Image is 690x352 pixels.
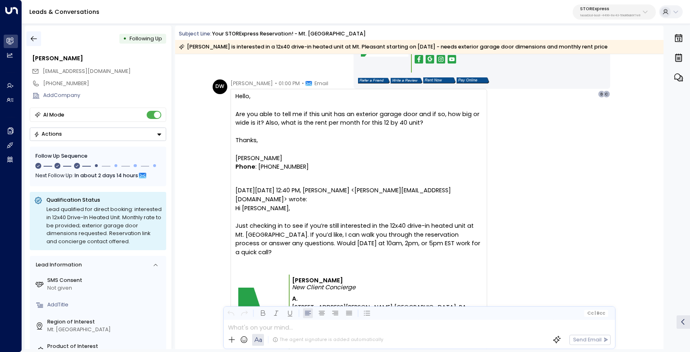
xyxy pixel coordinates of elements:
div: The agent signature is added automatically [272,337,383,343]
div: [PHONE_NUMBER] [43,80,166,88]
img: storexpress_rent.png [423,77,456,84]
button: Cc|Bcc [584,310,608,317]
span: Cc Bcc [587,311,605,316]
img: storexpress_logo.png [238,288,286,335]
div: • [123,32,127,45]
span: Subject Line: [179,30,211,37]
span: In about 2 days 14 hours [75,171,138,180]
div: Follow Up Sequence [36,153,160,161]
div: Button group with a nested menu [30,128,166,141]
span: dwhite1228@yahoo.com [43,68,131,75]
div: Your STORExpress Reservation! - Mt. [GEOGRAPHIC_DATA] [212,30,366,38]
div: AddCompany [43,92,166,99]
span: [STREET_ADDRESS][PERSON_NAME] [GEOGRAPHIC_DATA], PA 15223 [292,303,480,321]
b: Phone [235,163,255,171]
div: Actions [34,131,62,137]
span: Email [314,79,328,88]
div: Thanks, [235,136,482,145]
p: [DATE][DATE] 12:40 PM, [PERSON_NAME] <[PERSON_NAME][EMAIL_ADDRESS][DOMAIN_NAME]> wrote: [235,180,482,204]
label: Product of Interest [47,343,163,350]
b: [PERSON_NAME] [292,276,343,284]
button: Undo [226,308,236,319]
button: Redo [240,308,250,319]
p: Hi [PERSON_NAME], Just checking in to see if you’re still interested in the 12x40 drive-in heated... [235,204,482,257]
img: storexpres_fb.png [415,55,423,64]
span: | [595,311,596,316]
div: [PERSON_NAME] [32,54,166,63]
div: AddTitle [47,301,163,309]
p: STORExpress [580,7,640,11]
div: Next Follow Up: [36,171,160,180]
button: STORExpress1acad2cd-bca1-4499-8e43-59a86ab9f7e8 [573,4,656,20]
img: storexpress_yt.png [448,55,456,64]
span: • [275,79,277,88]
button: Actions [30,128,166,141]
span: 01:00 PM [279,79,300,88]
span: • [302,79,304,88]
img: storexpress_refer.png [358,78,390,84]
p: 1acad2cd-bca1-4499-8e43-59a86ab9f7e8 [580,14,640,17]
label: Region of Interest [47,318,163,326]
p: Qualification Status [46,196,162,204]
div: : [PHONE_NUMBER] [235,163,482,172]
img: storexpress_pay.png [457,77,489,84]
div: [PERSON_NAME] [235,154,482,163]
img: storexpress_insta.png [437,55,445,64]
div: Mt. [GEOGRAPHIC_DATA] [47,326,163,334]
div: AI Mode [43,111,64,119]
div: [PERSON_NAME] is interested in a 12x40 drive-in heated unit at Mt. Pleasant starting on [DATE] - ... [179,43,608,51]
div: Lead Information [33,261,81,269]
a: Leads & Conversations [29,8,99,16]
span: A. [292,295,298,304]
i: New Client Concierge [292,283,356,291]
div: Not given [47,284,163,292]
div: DW [213,79,227,94]
label: SMS Consent [47,277,163,284]
span: [EMAIL_ADDRESS][DOMAIN_NAME] [43,68,131,75]
img: storexpress_write.png [391,78,422,84]
div: Lead qualified for direct booking: interested in 12x40 Drive-In Heated Unit. Monthly rate to be p... [46,205,162,246]
span: Following Up [130,35,162,42]
img: storexpress_google.png [426,55,434,64]
span: [PERSON_NAME] [231,79,273,88]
